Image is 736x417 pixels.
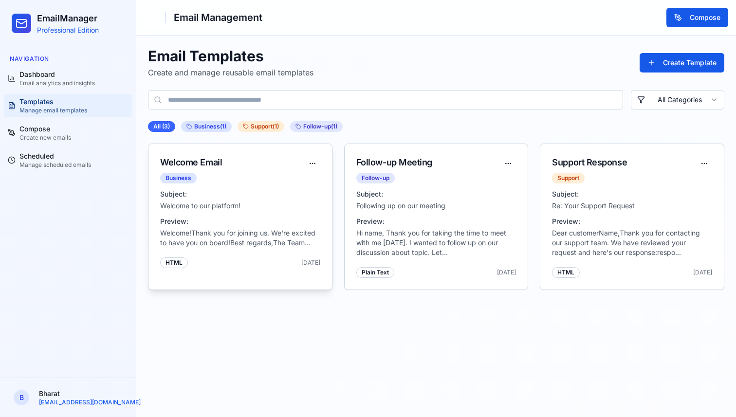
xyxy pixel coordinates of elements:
p: Welcome to our platform! [160,201,320,211]
div: Follow-up Meeting [356,156,501,169]
p: Re: Your Support Request [552,201,712,211]
a: DashboardEmail analytics and insights [4,67,132,90]
a: TemplatesManage email templates [4,94,132,117]
div: HTML [160,257,188,268]
span: Bharat [39,389,60,399]
span: Templates [19,97,54,107]
p: Create and manage reusable email templates [148,67,313,78]
div: HTML [552,267,580,278]
div: Support ( 1 ) [238,121,284,132]
button: Create Template [640,53,724,73]
span: Scheduled [19,151,54,161]
p: Preview: [356,217,516,226]
p: [DATE] [497,269,516,276]
p: Subject: [356,189,516,199]
span: B [14,390,29,405]
p: Hi name, Thank you for taking the time to meet with me [DATE]. I wanted to follow up on our discu... [356,228,516,257]
div: Plain Text [356,267,394,278]
div: Welcome Email [160,156,305,169]
span: [EMAIL_ADDRESS][DOMAIN_NAME] [39,399,141,406]
p: Preview: [160,217,320,226]
span: Email analytics and insights [19,79,95,87]
span: Compose [19,124,50,134]
p: Following up on our meeting [356,201,516,211]
div: Follow-up ( 1 ) [290,121,343,132]
h2: EmailManager [37,12,99,25]
div: Support [552,173,585,183]
span: Manage scheduled emails [19,161,91,169]
div: All ( 3 ) [148,121,175,132]
div: Business ( 1 ) [181,121,232,132]
p: Subject: [552,189,712,199]
p: Professional Edition [37,25,99,35]
span: Dashboard [19,70,55,79]
a: ComposeCreate new emails [4,121,132,145]
span: Manage email templates [19,107,87,114]
div: Business [160,173,197,183]
h1: Email Management [174,11,262,24]
span: Create new emails [19,134,71,142]
h1: Email Templates [148,47,313,65]
p: Preview: [552,217,712,226]
div: Support Response [552,156,697,169]
p: Dear customerName,Thank you for contacting our support team. We have reviewed your request and he... [552,228,712,257]
button: Compose [666,8,728,27]
div: Navigation [4,51,132,67]
button: BBharat[EMAIL_ADDRESS][DOMAIN_NAME] [8,386,128,409]
p: [DATE] [693,269,712,276]
p: Welcome!Thank you for joining us. We're excited to have you on board!Best regards,The Team ... [160,228,320,248]
p: Subject: [160,189,320,199]
div: Follow-up [356,173,395,183]
p: [DATE] [301,259,320,267]
a: ScheduledManage scheduled emails [4,148,132,172]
